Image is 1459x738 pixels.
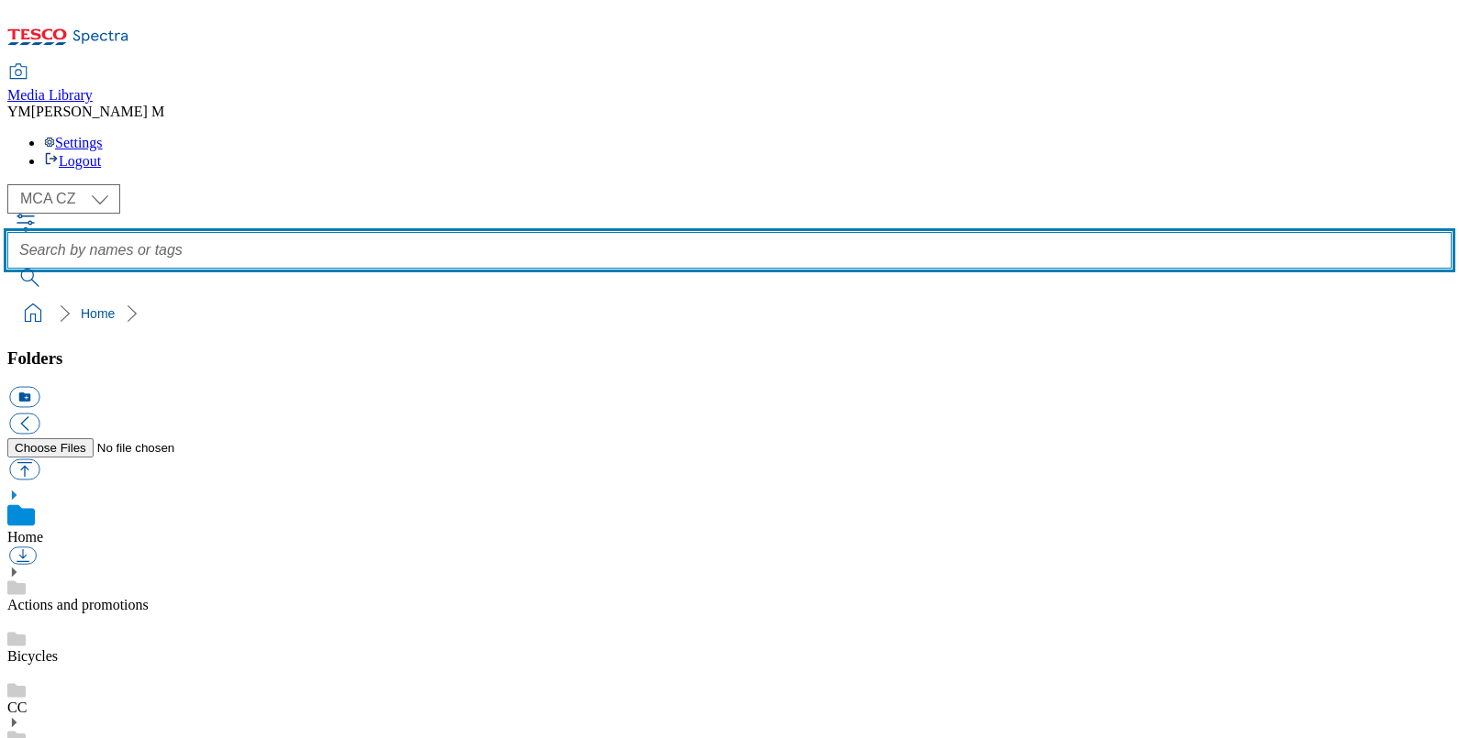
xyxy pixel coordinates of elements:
h3: Folders [7,348,1452,369]
a: Media Library [7,65,93,104]
a: Actions and promotions [7,597,149,612]
a: Home [81,306,115,321]
nav: breadcrumb [7,296,1452,331]
a: Logout [44,153,101,169]
span: [PERSON_NAME] M [31,104,164,119]
span: YM [7,104,31,119]
a: CC [7,699,27,715]
a: Bicycles [7,648,58,664]
span: Media Library [7,87,93,103]
a: home [18,299,48,328]
a: Home [7,529,43,545]
input: Search by names or tags [7,232,1452,269]
a: Settings [44,135,103,150]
